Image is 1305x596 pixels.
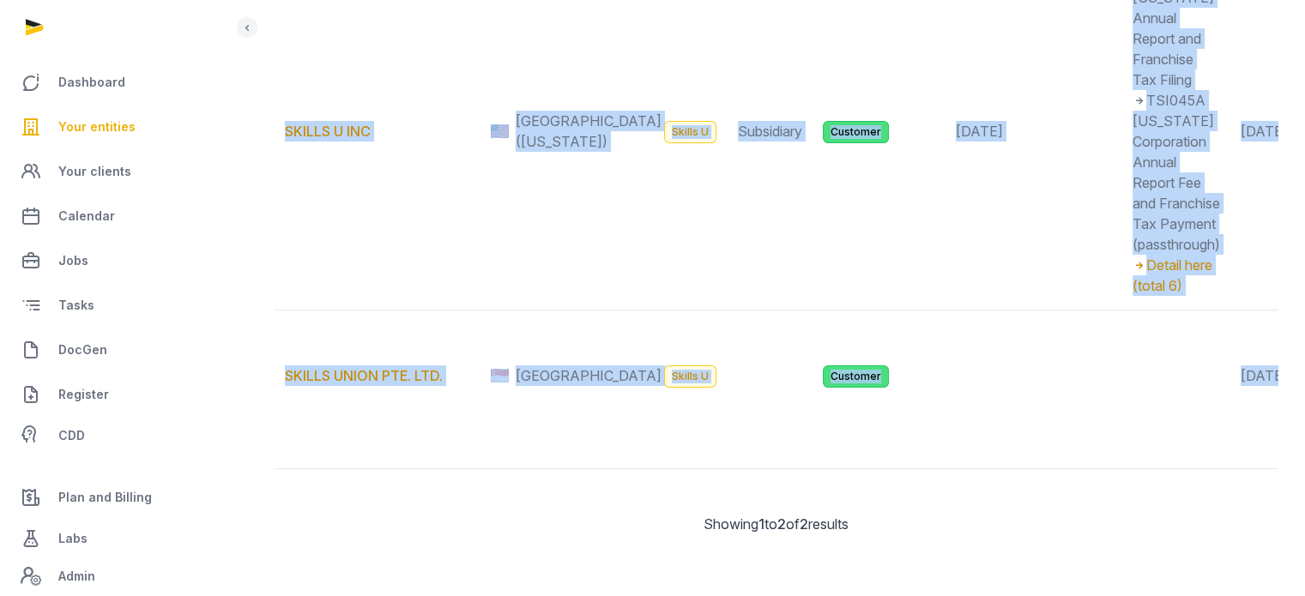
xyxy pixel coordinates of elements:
span: DocGen [58,340,107,360]
span: Skills U [664,121,716,143]
span: CDD [58,425,85,446]
span: Your clients [58,161,131,182]
span: Customer [823,121,889,143]
span: 2 [777,515,786,533]
a: Tasks [14,285,233,326]
span: [GEOGRAPHIC_DATA] [516,365,662,386]
a: Register [14,374,233,415]
a: Your clients [14,151,233,192]
a: Plan and Billing [14,477,233,518]
span: Admin [58,566,95,587]
a: Dashboard [14,62,233,103]
a: CDD [14,418,233,453]
div: Showing to of results [275,514,1278,534]
span: Skills U [664,365,716,388]
div: Detail here (total 6) [1133,255,1220,296]
a: Labs [14,518,233,559]
a: Jobs [14,240,233,281]
span: Jobs [58,250,88,271]
span: 1 [758,515,764,533]
span: Plan and Billing [58,487,152,508]
span: [GEOGRAPHIC_DATA] ([US_STATE]) [516,111,662,152]
span: Calendar [58,206,115,226]
span: Tasks [58,295,94,316]
a: Admin [14,559,233,593]
a: Calendar [14,196,233,237]
span: Customer [823,365,889,388]
span: 2 [800,515,808,533]
span: Dashboard [58,72,125,93]
span: Labs [58,528,88,549]
span: TSI045A [US_STATE] Corporation Annual Report Fee and Franchise Tax Payment (passthrough) [1133,92,1220,253]
a: SKILLS U INC [285,123,371,140]
a: SKILLS UNION PTE. LTD. [285,367,443,384]
a: DocGen [14,329,233,370]
a: Your entities [14,106,233,147]
span: Your entities [58,117,136,137]
span: Register [58,384,109,405]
